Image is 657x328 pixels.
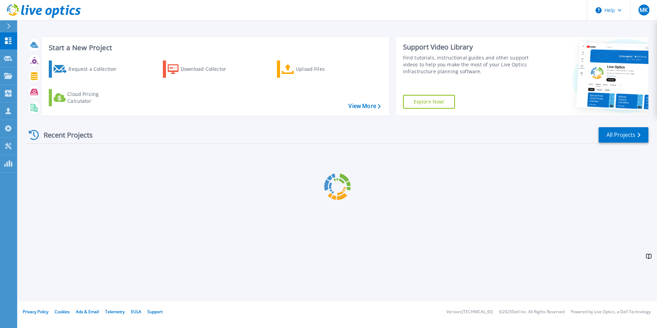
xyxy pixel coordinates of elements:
li: Version: [TECHNICAL_ID] [446,310,493,314]
span: MK [639,7,648,13]
li: Powered by Live Optics, a Dell Technology [571,310,651,314]
div: Upload Files [296,62,351,76]
a: Cookies [55,309,70,315]
a: Explore Now! [403,95,455,109]
a: Support [147,309,163,315]
a: Cloud Pricing Calculator [49,89,125,106]
div: Recent Projects [26,127,102,143]
a: Privacy Policy [23,309,48,315]
h3: Start a New Project [49,44,380,52]
a: EULA [131,309,141,315]
a: All Projects [599,127,648,143]
a: Upload Files [277,61,354,78]
div: Request a Collection [68,62,123,76]
a: Telemetry [105,309,125,315]
li: © 2025 Dell Inc. All Rights Reserved [499,310,565,314]
a: Ads & Email [76,309,99,315]
div: Find tutorials, instructional guides and other support videos to help you make the most of your L... [403,54,532,75]
a: Request a Collection [49,61,125,78]
div: Download Collector [181,62,236,76]
div: Support Video Library [403,43,532,52]
a: Download Collector [163,61,240,78]
a: View More [348,103,380,109]
div: Cloud Pricing Calculator [67,91,122,105]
